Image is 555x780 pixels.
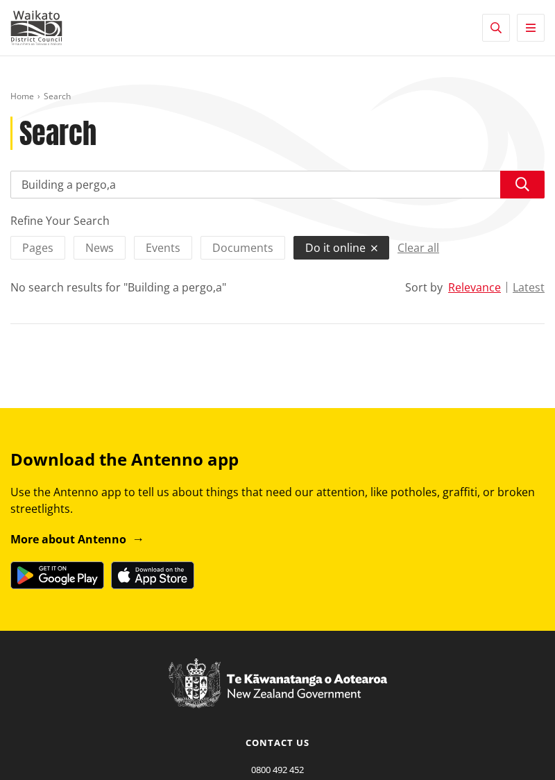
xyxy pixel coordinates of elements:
[146,240,180,255] span: Events
[44,90,71,102] span: Search
[212,240,273,255] span: Documents
[246,736,309,749] a: Contact us
[111,561,194,589] img: Download on the App Store
[10,90,34,102] a: Home
[305,240,366,255] span: Do it online
[169,659,387,709] img: New Zealand Government
[10,10,62,45] img: Waikato District Council - Te Kaunihera aa Takiwaa o Waikato
[10,212,545,229] div: Refine Your Search
[448,281,501,294] button: Relevance
[85,240,114,255] span: News
[251,763,304,776] a: 0800 492 452
[10,484,545,517] p: Use the Antenno app to tell us about things that need our attention, like potholes, graffiti, or ...
[10,91,545,103] nav: breadcrumb
[169,690,387,702] a: New Zealand Government
[19,117,96,150] h1: Search
[398,237,439,259] button: Clear all
[10,171,545,198] input: Search input
[10,532,144,547] a: More about Antenno
[22,240,53,255] span: Pages
[10,450,545,470] h3: Download the Antenno app
[10,561,104,589] img: Get it on Google Play
[10,279,226,296] div: No search results for "Building a pergo,a"
[405,279,443,296] div: Sort by
[513,281,545,294] button: Latest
